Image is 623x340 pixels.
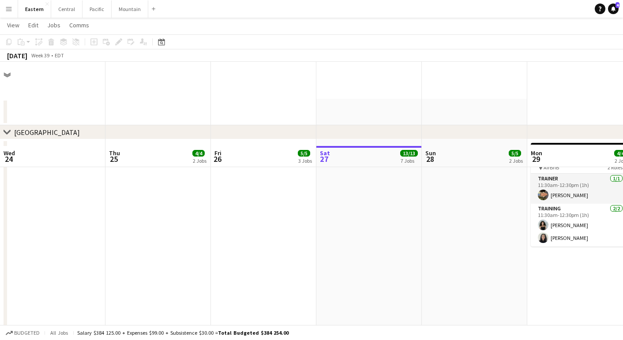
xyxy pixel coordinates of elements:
[18,0,51,18] button: Eastern
[44,19,64,31] a: Jobs
[66,19,93,31] a: Comms
[214,149,221,157] span: Fri
[47,21,60,29] span: Jobs
[319,154,330,164] span: 27
[109,149,120,157] span: Thu
[401,157,417,164] div: 7 Jobs
[320,149,330,157] span: Sat
[529,154,542,164] span: 29
[25,19,42,31] a: Edit
[4,19,23,31] a: View
[298,157,312,164] div: 3 Jobs
[55,52,64,59] div: EDT
[509,150,521,157] span: 5/5
[112,0,148,18] button: Mountain
[69,21,89,29] span: Comms
[531,149,542,157] span: Mon
[424,154,436,164] span: 28
[4,149,15,157] span: Wed
[509,157,523,164] div: 2 Jobs
[425,149,436,157] span: Sun
[28,21,38,29] span: Edit
[218,329,289,336] span: Total Budgeted $384 254.00
[213,154,221,164] span: 26
[400,150,418,157] span: 13/13
[7,21,19,29] span: View
[7,51,27,60] div: [DATE]
[608,4,619,14] a: 4
[108,154,120,164] span: 25
[4,328,41,338] button: Budgeted
[608,164,623,171] span: 2 Roles
[29,52,51,59] span: Week 39
[2,154,15,164] span: 24
[83,0,112,18] button: Pacific
[298,150,310,157] span: 5/5
[14,330,40,336] span: Budgeted
[544,164,559,171] span: AirBnB
[77,329,289,336] div: Salary $384 125.00 + Expenses $99.00 + Subsistence $30.00 =
[193,157,206,164] div: 2 Jobs
[14,128,80,137] div: [GEOGRAPHIC_DATA]
[51,0,83,18] button: Central
[615,2,619,8] span: 4
[49,329,70,336] span: All jobs
[192,150,205,157] span: 4/4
